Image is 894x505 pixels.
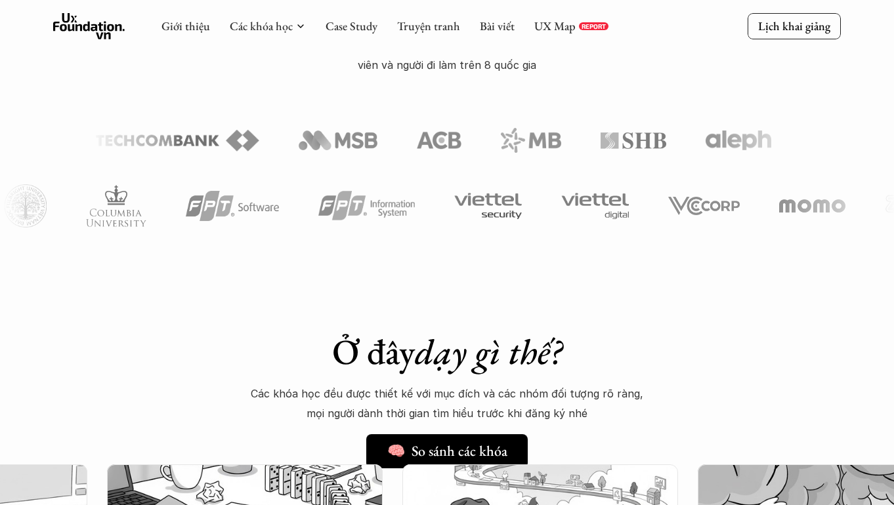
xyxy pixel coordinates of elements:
[397,18,460,33] a: Truyện tranh
[217,331,677,373] h1: Ở đây
[230,18,293,33] a: Các khóa học
[582,22,606,30] p: REPORT
[161,18,210,33] a: Giới thiệu
[579,22,608,30] a: REPORT
[748,13,841,39] a: Lịch khai giảng
[250,35,644,75] p: Học viên đến từ các công ty Product, Agency, Big Corp, Outsourcing, sinh viên và người đi làm trê...
[480,18,515,33] a: Bài viết
[250,384,644,424] p: Các khóa học đều được thiết kế với mục đích và các nhóm đối tượng rõ ràng, mọi người dành thời gi...
[758,18,830,33] p: Lịch khai giảng
[326,18,377,33] a: Case Study
[366,434,528,468] a: 🧠 So sánh các khóa
[415,329,562,374] em: dạy gì thế?
[534,18,576,33] a: UX Map
[387,443,507,460] h5: 🧠 So sánh các khóa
